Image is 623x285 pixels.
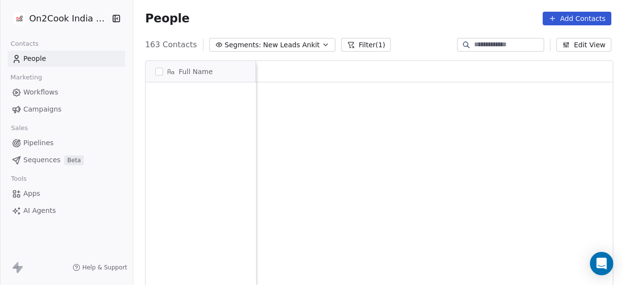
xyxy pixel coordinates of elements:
a: SequencesBeta [8,152,125,168]
span: Tools [7,171,31,186]
div: Full Name [146,61,256,82]
span: Contacts [6,37,43,51]
span: Sequences [23,155,60,165]
button: On2Cook India Pvt. Ltd. [12,10,105,27]
span: On2Cook India Pvt. Ltd. [29,12,110,25]
a: AI Agents [8,203,125,219]
button: Edit View [556,38,611,52]
div: Open Intercom Messenger [590,252,613,275]
a: People [8,51,125,67]
span: Workflows [23,87,58,97]
span: AI Agents [23,206,56,216]
span: Marketing [6,70,46,85]
a: Workflows [8,84,125,100]
span: 163 Contacts [145,39,197,51]
span: People [145,11,189,26]
img: on2cook%20logo-04%20copy.jpg [14,13,25,24]
button: Filter(1) [341,38,391,52]
a: Help & Support [73,264,127,271]
a: Pipelines [8,135,125,151]
a: Apps [8,186,125,202]
span: People [23,54,46,64]
span: New Leads Ankit [263,40,320,50]
span: Sales [7,121,32,135]
span: Campaigns [23,104,61,114]
span: Full Name [179,67,213,76]
span: Beta [64,155,84,165]
span: Pipelines [23,138,54,148]
span: Segments: [225,40,261,50]
span: Help & Support [82,264,127,271]
a: Campaigns [8,101,125,117]
button: Add Contacts [543,12,611,25]
span: Apps [23,189,40,199]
